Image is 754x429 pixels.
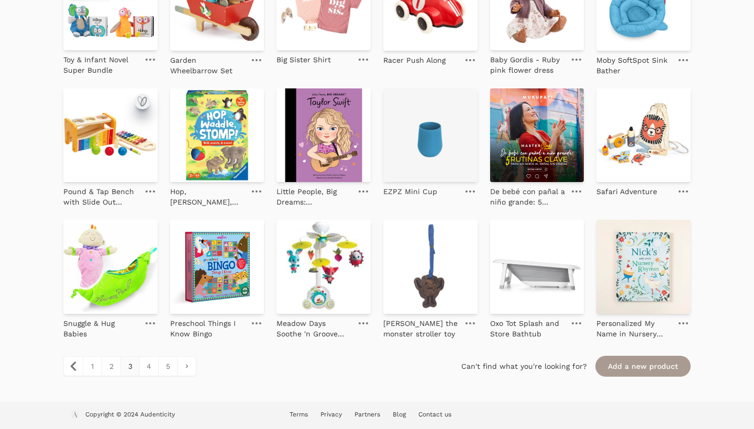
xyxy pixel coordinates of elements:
span: 3 [120,357,139,376]
a: Hop, [PERSON_NAME], Stomp! [170,182,246,207]
a: Partners [354,411,380,418]
a: Baby Gordis - Ruby pink flower dress [490,50,565,75]
a: 4 [139,357,158,376]
a: 2 [102,357,120,376]
p: [PERSON_NAME] the monster stroller toy [383,318,459,339]
p: Hop, [PERSON_NAME], Stomp! [170,186,246,207]
p: Pound & Tap Bench with Slide Out Xylophone [63,186,139,207]
p: Moby SoftSpot Sink Bather [596,55,672,76]
a: Moby SoftSpot Sink Bather [596,51,672,76]
img: Meadow Days Soothe 'n Groove Mobile [276,220,371,314]
a: [PERSON_NAME] the monster stroller toy [383,314,459,339]
img: Snuggle & Hug Babies [63,220,158,314]
a: De bebé con pañal a niño grande: 5 rutinas clave para un adiós al pañal sin drama [490,182,565,207]
a: 1 [83,357,102,376]
img: Safari Adventure [596,88,691,183]
img: Hop, Waddle, Stomp! [170,88,264,183]
img: Preschool Things I Know Bingo [170,220,264,314]
a: EZPZ Mini Cup [383,182,437,197]
a: Big Sister Shirt [276,50,331,65]
a: Snuggle & Hug Babies [63,314,139,339]
p: Big Sister Shirt [276,54,331,65]
p: De bebé con pañal a niño grande: 5 rutinas clave para un adiós al pañal sin drama [490,186,565,207]
a: Blog [393,411,406,418]
a: Racer Push Along [383,51,446,65]
p: Snuggle & Hug Babies [63,318,139,339]
p: Oxo Tot Splash and Store Bathtub [490,318,565,339]
img: De bebé con pañal a niño grande: 5 rutinas clave para un adiós al pañal sin drama [490,88,584,183]
p: Safari Adventure [596,186,657,197]
img: EZPZ Mini Cup [383,88,478,183]
img: Personalized My Name in Nursery Rhymes Book [596,220,691,314]
a: Safari Adventure [596,182,657,197]
img: Pound & Tap Bench with Slide Out Xylophone [63,88,158,183]
a: Privacy [320,411,342,418]
img: edward the monster stroller toy [383,220,478,314]
nav: pagination [63,356,196,376]
a: Pound & Tap Bench with Slide Out Xylophone [63,182,139,207]
p: Garden Wheelbarrow Set [170,55,246,76]
img: Little People, Big Dreams: Taylor Swift [276,88,371,183]
a: Little People, Big Dreams: [PERSON_NAME] [276,182,352,207]
a: Contact us [418,411,451,418]
p: EZPZ Mini Cup [383,186,437,197]
a: Personalized My Name in Nursery Rhymes Book [596,314,672,339]
a: Garden Wheelbarrow Set [170,51,246,76]
p: Toy & Infant Novel Super Bundle [63,54,139,75]
a: Preschool Things I Know Bingo [170,314,246,339]
a: Toy & Infant Novel Super Bundle [63,50,139,75]
span: Can't find what you're looking for? [461,361,587,371]
p: Meadow Days Soothe 'n Groove Mobile [276,318,352,339]
p: Copyright © 2024 Audenticity [85,410,175,421]
a: Meadow Days Soothe 'n Groove Mobile [276,314,352,339]
a: Add a new product [595,356,691,377]
a: Oxo Tot Splash and Store Bathtub [490,314,565,339]
p: Preschool Things I Know Bingo [170,318,246,339]
a: 5 [158,357,177,376]
p: Personalized My Name in Nursery Rhymes Book [596,318,672,339]
a: Terms [290,411,308,418]
p: Little People, Big Dreams: [PERSON_NAME] [276,186,352,207]
img: Oxo Tot Splash and Store Bathtub [490,220,584,314]
p: Baby Gordis - Ruby pink flower dress [490,54,565,75]
p: Racer Push Along [383,55,446,65]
